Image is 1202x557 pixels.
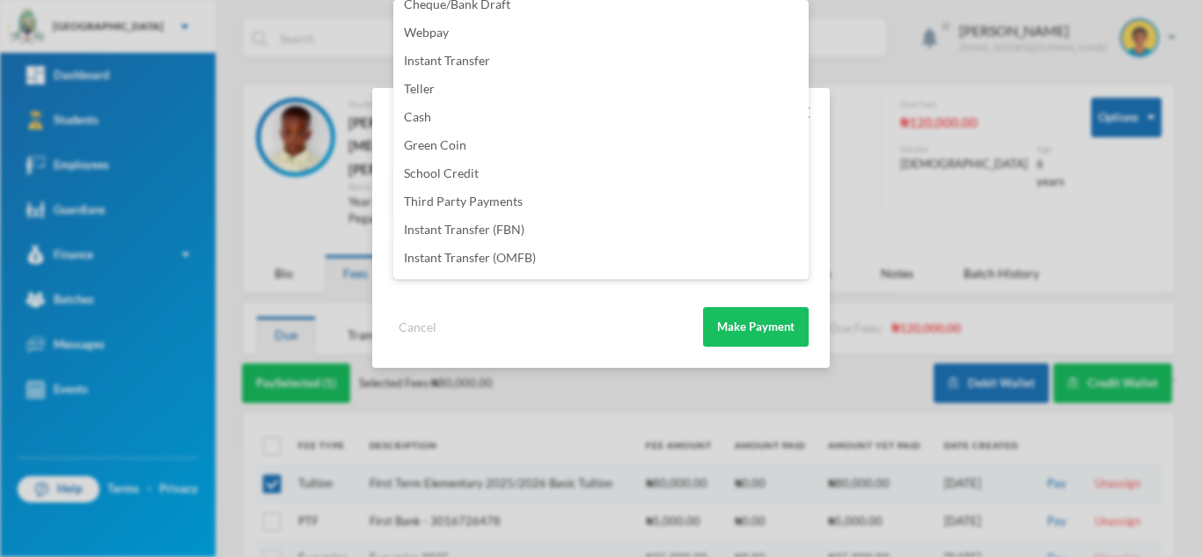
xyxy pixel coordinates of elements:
button: Make Payment [703,307,809,347]
span: Instant Transfer [404,53,490,68]
span: Webpay [404,25,449,40]
button: Cancel [393,317,442,337]
span: Green Coin [404,137,466,152]
span: Cash [404,109,431,124]
span: Instant Transfer (FBN) [404,222,524,237]
span: Teller [404,81,435,96]
span: Third Party Payments [404,194,523,209]
span: School Credit [404,165,479,180]
span: Instant Transfer (OMFB) [404,250,536,265]
span: Instant Transfer (Ecobank) [404,278,546,293]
